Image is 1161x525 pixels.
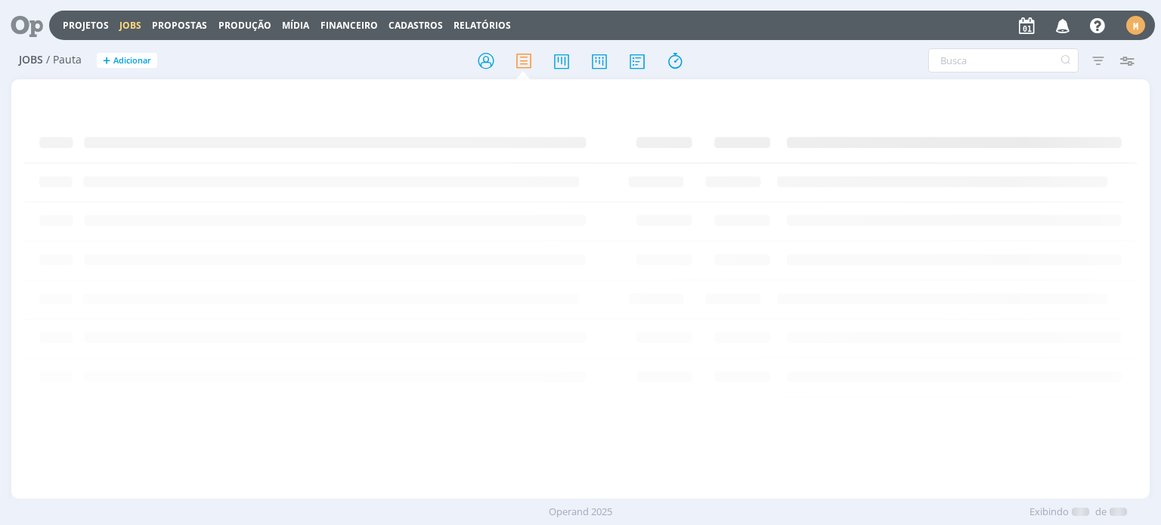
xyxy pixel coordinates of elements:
[1125,12,1146,39] button: M
[1095,505,1107,520] span: de
[19,54,43,66] span: Jobs
[1126,16,1145,35] div: M
[928,48,1079,73] input: Busca
[277,20,314,32] button: Mídia
[218,19,271,32] a: Produção
[282,19,309,32] a: Mídia
[384,20,447,32] button: Cadastros
[389,19,443,32] span: Cadastros
[103,53,110,69] span: +
[58,20,113,32] button: Projetos
[449,20,515,32] button: Relatórios
[320,19,378,32] a: Financeiro
[1029,505,1069,520] span: Exibindo
[147,20,212,32] button: Propostas
[63,19,109,32] a: Projetos
[119,19,141,32] a: Jobs
[46,54,82,66] span: / Pauta
[316,20,382,32] button: Financeiro
[454,19,511,32] a: Relatórios
[97,53,157,69] button: +Adicionar
[115,20,146,32] button: Jobs
[113,56,151,66] span: Adicionar
[152,19,207,32] span: Propostas
[214,20,276,32] button: Produção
